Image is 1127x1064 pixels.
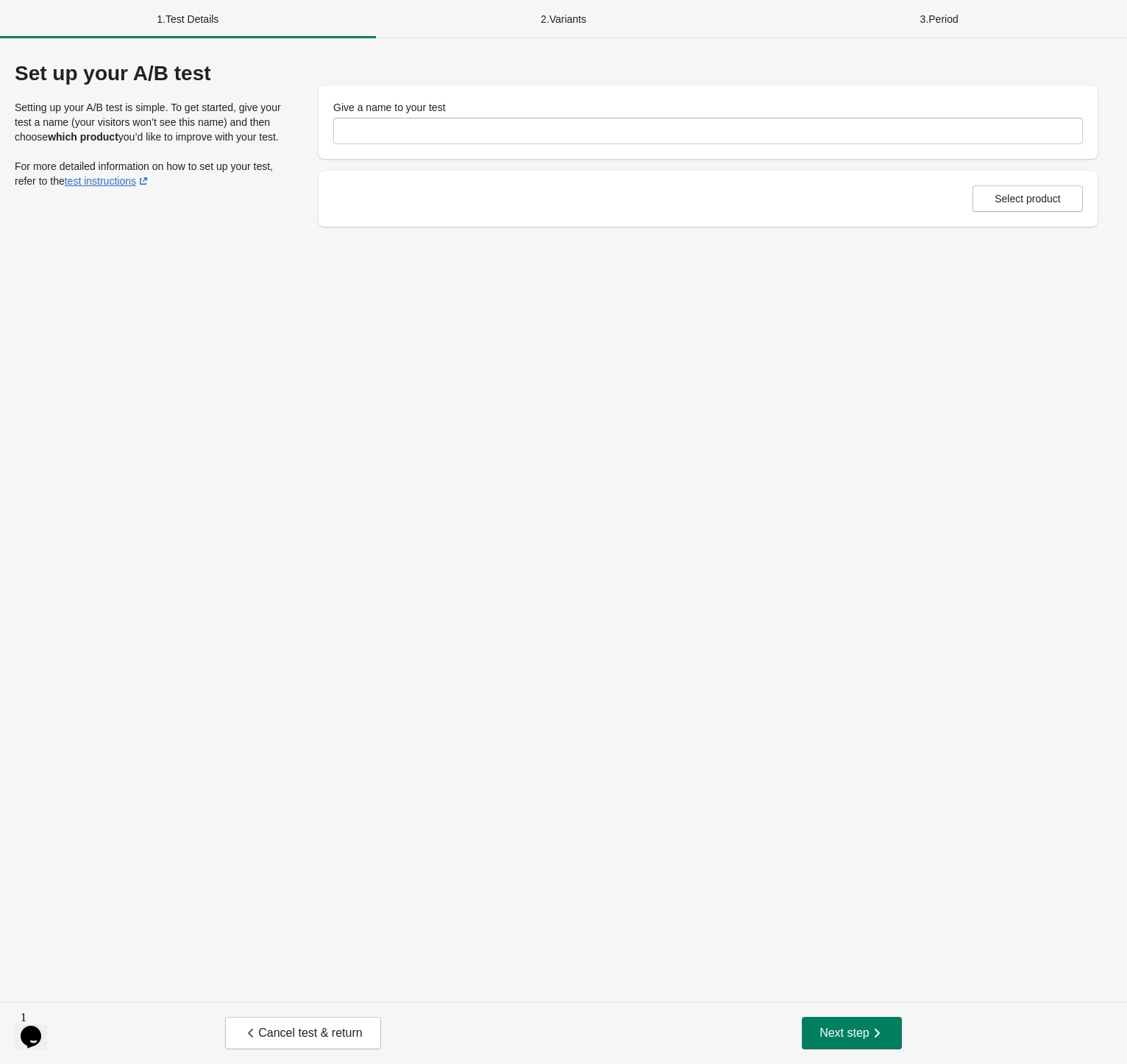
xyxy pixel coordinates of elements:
button: Cancel test & return [225,1017,380,1049]
strong: which product [48,131,118,143]
iframe: chat widget [15,1005,62,1049]
p: For more detailed information on how to set up your test, refer to the [15,159,289,188]
label: Give a name to your test [333,100,446,115]
a: test instructions [65,175,151,187]
button: Select product [973,185,1083,212]
span: Cancel test & return [243,1026,362,1040]
p: Setting up your A/B test is simple. To get started, give your test a name (your visitors won’t se... [15,100,289,144]
span: Next step [820,1026,884,1040]
div: Set up your A/B test [15,62,289,85]
span: Select product [995,193,1061,205]
button: Next step [802,1017,902,1049]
